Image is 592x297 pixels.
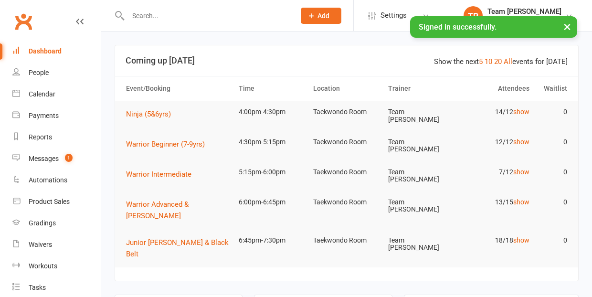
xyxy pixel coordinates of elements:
[126,110,171,118] span: Ninja (5&6yrs)
[234,131,309,153] td: 4:30pm-5:15pm
[29,198,70,205] div: Product Sales
[12,191,101,212] a: Product Sales
[234,191,309,213] td: 6:00pm-6:45pm
[234,229,309,252] td: 6:45pm-7:30pm
[559,16,576,37] button: ×
[381,5,407,26] span: Settings
[126,140,205,148] span: Warrior Beginner (7-9yrs)
[309,191,384,213] td: Taekwondo Room
[65,154,73,162] span: 1
[513,138,529,146] a: show
[534,229,571,252] td: 0
[494,57,502,66] a: 20
[513,198,529,206] a: show
[513,108,529,116] a: show
[29,219,56,227] div: Gradings
[234,101,309,123] td: 4:00pm-4:30pm
[234,76,309,101] th: Time
[12,105,101,127] a: Payments
[126,138,211,150] button: Warrior Beginner (7-9yrs)
[534,191,571,213] td: 0
[29,47,62,55] div: Dashboard
[126,56,568,65] h3: Coming up [DATE]
[459,161,534,183] td: 7/12
[513,236,529,244] a: show
[11,10,35,33] a: Clubworx
[12,84,101,105] a: Calendar
[29,262,57,270] div: Workouts
[12,170,101,191] a: Automations
[464,6,483,25] div: TP
[459,229,534,252] td: 18/18
[485,57,492,66] a: 10
[309,131,384,153] td: Taekwondo Room
[384,131,459,161] td: Team [PERSON_NAME]
[29,69,49,76] div: People
[126,237,230,260] button: Junior [PERSON_NAME] & Black Belt
[534,101,571,123] td: 0
[29,284,46,291] div: Tasks
[419,22,497,32] span: Signed in successfully.
[12,41,101,62] a: Dashboard
[309,229,384,252] td: Taekwondo Room
[29,90,55,98] div: Calendar
[487,7,561,16] div: Team [PERSON_NAME]
[125,9,288,22] input: Search...
[29,133,52,141] div: Reports
[459,101,534,123] td: 14/12
[459,131,534,153] td: 12/12
[384,229,459,259] td: Team [PERSON_NAME]
[384,191,459,221] td: Team [PERSON_NAME]
[384,101,459,131] td: Team [PERSON_NAME]
[459,76,534,101] th: Attendees
[513,168,529,176] a: show
[434,56,568,67] div: Show the next events for [DATE]
[29,112,59,119] div: Payments
[12,127,101,148] a: Reports
[479,57,483,66] a: 5
[301,8,341,24] button: Add
[29,241,52,248] div: Waivers
[534,131,571,153] td: 0
[126,199,230,222] button: Warrior Advanced & [PERSON_NAME]
[309,161,384,183] td: Taekwondo Room
[384,76,459,101] th: Trainer
[12,62,101,84] a: People
[459,191,534,213] td: 13/15
[126,108,178,120] button: Ninja (5&6yrs)
[309,101,384,123] td: Taekwondo Room
[12,255,101,277] a: Workouts
[122,76,234,101] th: Event/Booking
[534,161,571,183] td: 0
[12,234,101,255] a: Waivers
[234,161,309,183] td: 5:15pm-6:00pm
[504,57,512,66] a: All
[309,76,384,101] th: Location
[29,176,67,184] div: Automations
[126,200,189,220] span: Warrior Advanced & [PERSON_NAME]
[126,238,229,258] span: Junior [PERSON_NAME] & Black Belt
[384,161,459,191] td: Team [PERSON_NAME]
[487,16,561,24] div: Team [PERSON_NAME]
[12,148,101,170] a: Messages 1
[534,76,571,101] th: Waitlist
[126,169,198,180] button: Warrior Intermediate
[12,212,101,234] a: Gradings
[317,12,329,20] span: Add
[29,155,59,162] div: Messages
[126,170,191,179] span: Warrior Intermediate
